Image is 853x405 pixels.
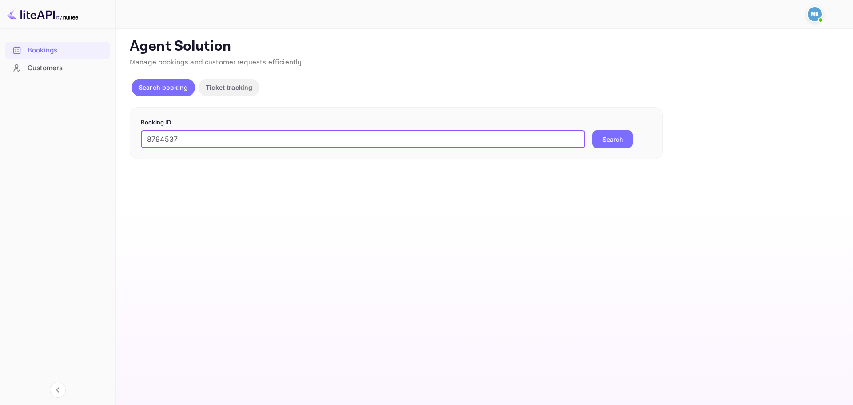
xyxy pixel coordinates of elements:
div: Customers [5,60,110,77]
span: Manage bookings and customer requests efficiently. [130,58,304,67]
p: Search booking [139,83,188,92]
p: Ticket tracking [206,83,252,92]
div: Bookings [5,42,110,59]
button: Search [592,130,633,148]
a: Bookings [5,42,110,58]
p: Booking ID [141,118,652,127]
div: Bookings [28,45,105,56]
img: LiteAPI logo [7,7,78,21]
img: Mohcine Belkhir [808,7,822,21]
div: Customers [28,63,105,73]
button: Collapse navigation [50,382,66,398]
a: Customers [5,60,110,76]
p: Agent Solution [130,38,837,56]
input: Enter Booking ID (e.g., 63782194) [141,130,585,148]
